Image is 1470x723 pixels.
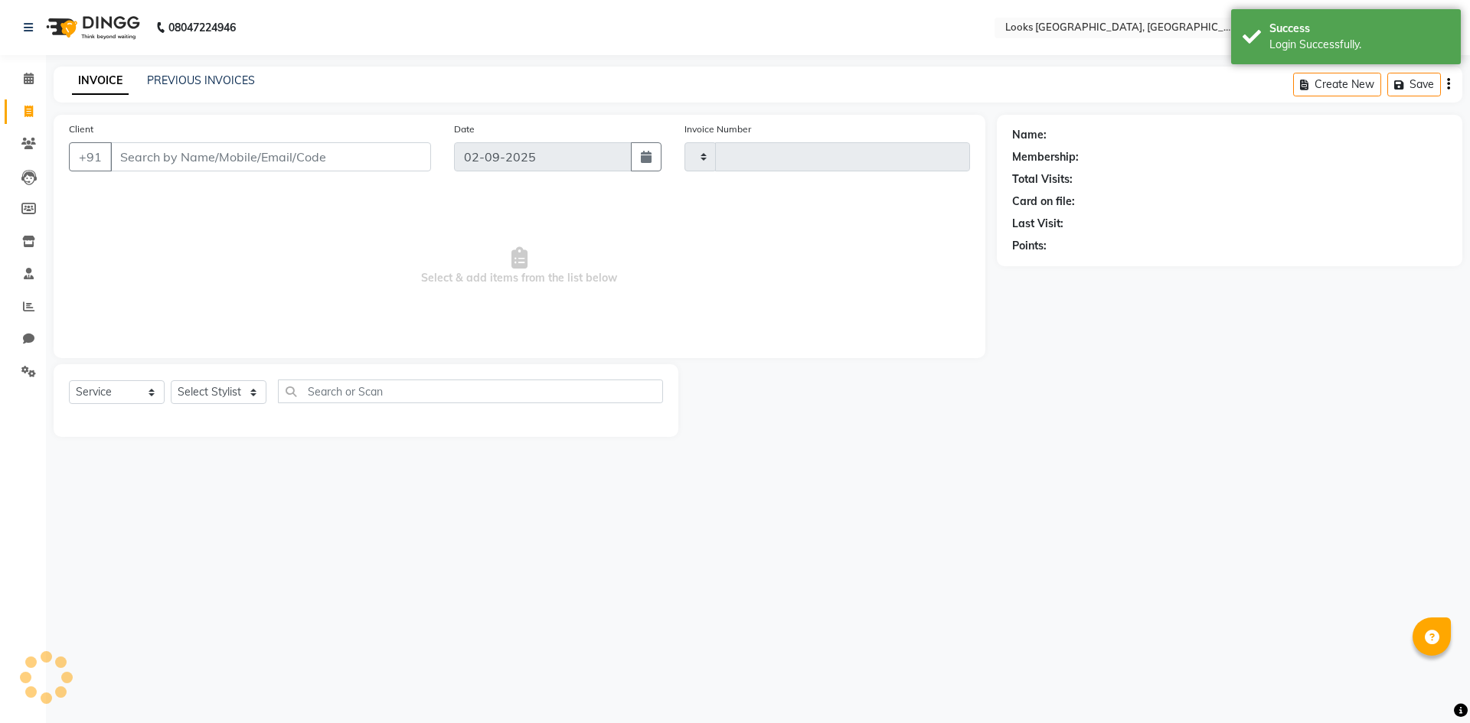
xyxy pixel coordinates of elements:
[1293,73,1381,96] button: Create New
[1269,37,1449,53] div: Login Successfully.
[1012,238,1047,254] div: Points:
[454,122,475,136] label: Date
[110,142,431,171] input: Search by Name/Mobile/Email/Code
[684,122,751,136] label: Invoice Number
[72,67,129,95] a: INVOICE
[69,142,112,171] button: +91
[1012,194,1075,210] div: Card on file:
[278,379,663,403] input: Search or Scan
[69,190,970,343] span: Select & add items from the list below
[1012,149,1079,165] div: Membership:
[1269,21,1449,37] div: Success
[1012,216,1063,232] div: Last Visit:
[1012,171,1073,187] div: Total Visits:
[1012,127,1047,143] div: Name:
[69,122,93,136] label: Client
[39,6,144,49] img: logo
[1387,73,1441,96] button: Save
[168,6,236,49] b: 08047224946
[147,73,255,87] a: PREVIOUS INVOICES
